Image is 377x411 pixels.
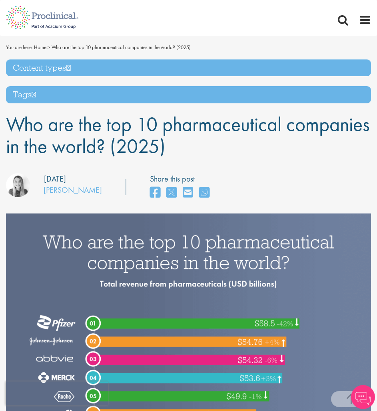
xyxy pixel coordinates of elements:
a: share on twitter [166,184,177,202]
img: Hannah Burke [6,173,30,197]
a: [PERSON_NAME] [44,185,102,195]
span: Who are the top 10 pharmaceutical companies in the world? (2025) [6,111,370,159]
a: share on email [183,184,193,202]
img: Chatbot [351,385,375,409]
a: share on whats app [199,184,209,202]
div: [DATE] [44,173,66,185]
span: Who are the top 10 pharmaceutical companies in the world? (2025) [52,44,191,51]
label: Share this post [150,173,213,185]
h3: Content types [6,59,371,77]
h3: Tags [6,86,371,103]
iframe: reCAPTCHA [6,381,108,405]
a: share on facebook [150,184,160,202]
